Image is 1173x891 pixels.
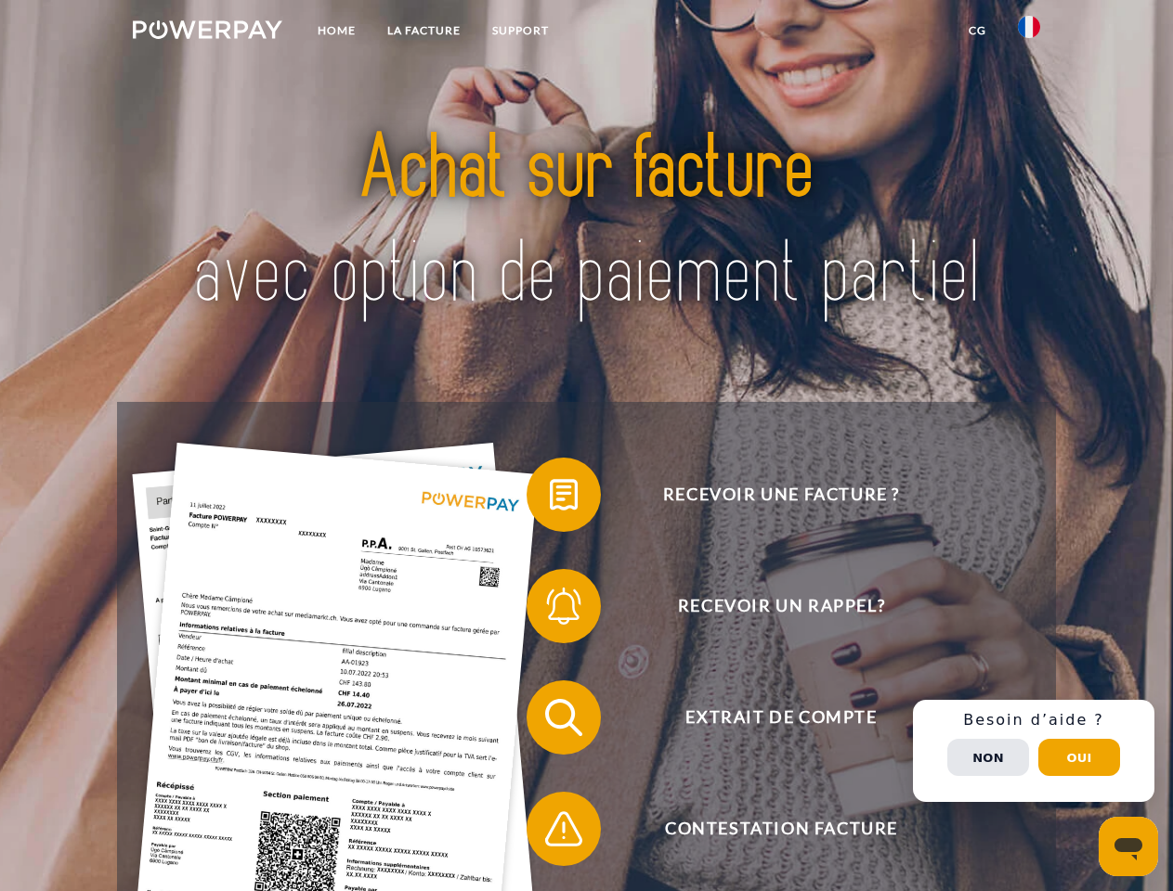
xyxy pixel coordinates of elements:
a: Support [476,14,565,47]
button: Non [947,739,1029,776]
button: Oui [1038,739,1120,776]
img: title-powerpay_fr.svg [177,89,996,355]
button: Recevoir un rappel? [527,569,1010,643]
a: CG [953,14,1002,47]
img: qb_warning.svg [541,806,587,852]
iframe: Bouton de lancement de la fenêtre de messagerie [1099,817,1158,876]
span: Extrait de compte [554,680,1009,755]
img: qb_bell.svg [541,583,587,629]
img: qb_bill.svg [541,471,587,518]
a: LA FACTURE [371,14,476,47]
img: logo-powerpay-white.svg [133,20,282,39]
button: Extrait de compte [527,680,1010,755]
img: qb_search.svg [541,694,587,741]
h3: Besoin d’aide ? [924,711,1143,730]
span: Recevoir une facture ? [554,458,1009,532]
div: Schnellhilfe [913,700,1154,802]
a: Home [302,14,371,47]
button: Recevoir une facture ? [527,458,1010,532]
span: Recevoir un rappel? [554,569,1009,643]
span: Contestation Facture [554,792,1009,866]
button: Contestation Facture [527,792,1010,866]
img: fr [1018,16,1040,38]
